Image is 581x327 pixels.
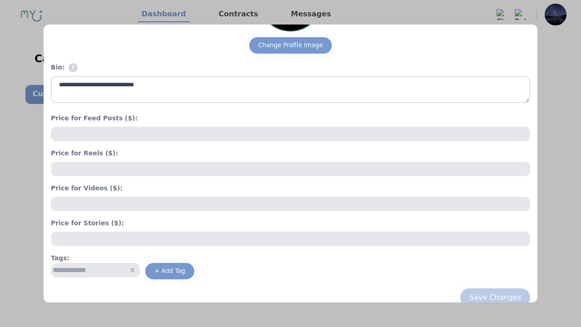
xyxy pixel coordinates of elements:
div: Change Profile Image [258,41,323,50]
button: Change Profile Image [249,37,332,54]
h4: Price for Reels ($): [51,149,530,158]
h4: Bio: [51,63,530,72]
h4: Price for Feed Posts ($): [51,114,530,123]
button: x [126,263,139,276]
span: x [126,264,139,276]
span: Tell potential clients about yourself! Who are you as a creator or an influencer? What causes mot... [69,63,78,72]
h4: Price for Videos ($): [51,183,530,193]
button: + Add Tag [145,263,194,279]
button: Save Changes [460,288,530,307]
div: Save Changes [469,292,521,303]
div: + Add Tag [154,267,185,276]
h4: Price for Stories ($): [51,218,530,228]
h4: Tags: [51,253,530,263]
